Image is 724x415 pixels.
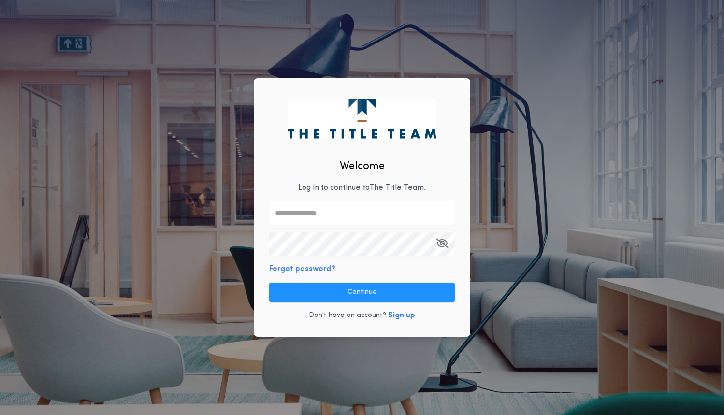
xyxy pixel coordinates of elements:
p: Don't have an account? [309,311,386,320]
p: Log in to continue to The Title Team . [298,182,426,194]
img: logo [288,99,436,138]
button: Sign up [388,310,415,321]
input: Open Keeper Popup [269,232,455,256]
button: Forgot password? [269,263,335,275]
h2: Welcome [340,158,385,174]
button: Open Keeper Popup [436,232,448,256]
button: Continue [269,283,455,302]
